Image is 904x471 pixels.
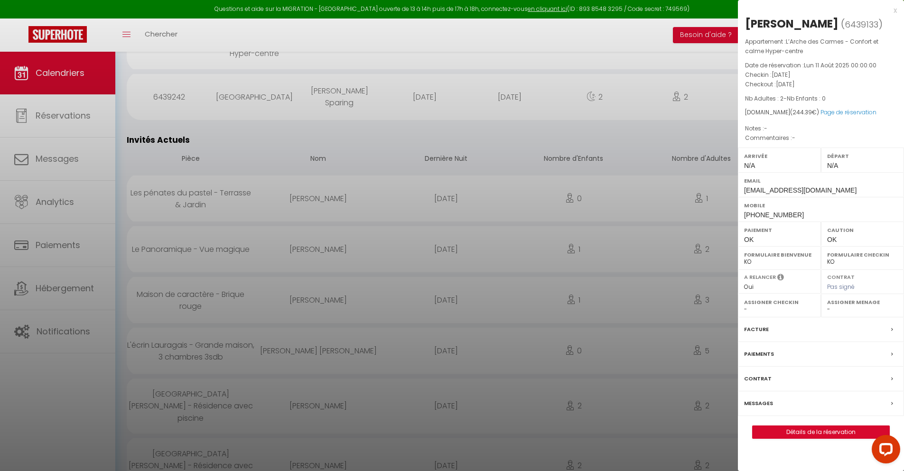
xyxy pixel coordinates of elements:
[777,273,784,284] i: Sélectionner OUI si vous souhaiter envoyer les séquences de messages post-checkout
[792,108,812,116] span: 244.39
[744,236,754,243] span: OK
[864,431,904,471] iframe: LiveChat chat widget
[772,71,791,79] span: [DATE]
[827,273,855,279] label: Contrat
[744,398,773,408] label: Messages
[745,94,897,103] p: -
[744,186,857,194] span: [EMAIL_ADDRESS][DOMAIN_NAME]
[744,273,776,281] label: A relancer
[827,225,898,235] label: Caution
[841,18,883,31] span: ( )
[745,37,878,55] span: L’Arche des Carmes - Confort et calme Hyper-centre
[744,349,774,359] label: Paiements
[827,283,855,291] span: Pas signé
[845,18,878,30] span: 6439133
[744,324,769,334] label: Facture
[745,108,897,117] div: [DOMAIN_NAME]
[745,124,897,133] p: Notes :
[827,162,838,169] span: N/A
[744,297,815,307] label: Assigner Checkin
[744,225,815,235] label: Paiement
[820,108,876,116] a: Page de réservation
[745,133,897,143] p: Commentaires :
[744,201,898,210] label: Mobile
[787,94,826,102] span: Nb Enfants : 0
[827,297,898,307] label: Assigner Menage
[744,211,804,219] span: [PHONE_NUMBER]
[753,426,889,438] a: Détails de la réservation
[827,250,898,259] label: Formulaire Checkin
[738,5,897,16] div: x
[744,176,898,185] label: Email
[827,236,837,243] span: OK
[792,134,795,142] span: -
[776,80,795,88] span: [DATE]
[827,151,898,161] label: Départ
[804,61,876,69] span: Lun 11 Août 2025 00:00:00
[745,61,897,70] p: Date de réservation :
[764,124,767,132] span: -
[745,94,783,102] span: Nb Adultes : 2
[745,37,897,56] p: Appartement :
[752,425,890,439] button: Détails de la réservation
[745,16,839,31] div: [PERSON_NAME]
[790,108,819,116] span: ( €)
[744,374,772,384] label: Contrat
[744,151,815,161] label: Arrivée
[745,80,897,89] p: Checkout :
[745,70,897,80] p: Checkin :
[744,162,755,169] span: N/A
[744,250,815,259] label: Formulaire Bienvenue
